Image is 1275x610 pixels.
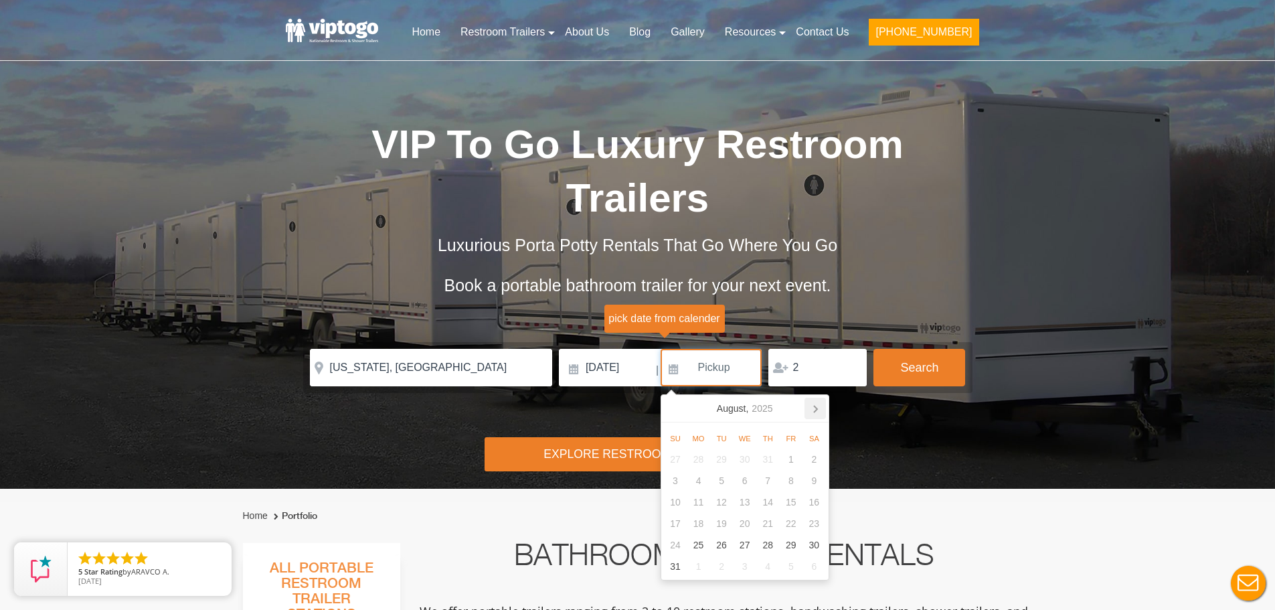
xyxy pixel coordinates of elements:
[802,449,826,470] div: 2
[687,556,710,577] div: 1
[78,568,221,577] span: by
[733,513,756,534] div: 20
[687,534,710,556] div: 25
[802,556,826,577] div: 6
[619,17,661,47] a: Blog
[687,470,710,491] div: 4
[664,556,687,577] div: 31
[859,17,989,54] a: [PHONE_NUMBER]
[756,449,780,470] div: 31
[780,470,803,491] div: 8
[733,534,756,556] div: 27
[438,236,837,254] span: Luxurious Porta Potty Rentals That Go Where You Go
[119,550,135,566] li: 
[733,491,756,513] div: 13
[710,513,734,534] div: 19
[715,17,786,47] a: Resources
[656,349,659,392] span: |
[371,122,904,220] span: VIP To Go Luxury Restroom Trailers
[1221,556,1275,610] button: Live Chat
[756,513,780,534] div: 21
[780,449,803,470] div: 1
[131,566,169,577] span: ARAVCO A.
[664,534,687,556] div: 24
[710,431,734,447] div: Tu
[802,470,826,491] div: 9
[780,491,803,513] div: 15
[77,550,93,566] li: 
[756,431,780,447] div: Th
[710,449,734,470] div: 29
[756,534,780,556] div: 28
[802,534,826,556] div: 30
[710,470,734,491] div: 5
[664,470,687,491] div: 3
[780,556,803,577] div: 5
[78,566,82,577] span: 5
[710,556,734,577] div: 2
[756,556,780,577] div: 4
[555,17,619,47] a: About Us
[802,513,826,534] div: 23
[444,276,831,295] span: Book a portable bathroom trailer for your next event.
[91,550,107,566] li: 
[604,305,725,333] span: pick date from calender
[687,431,710,447] div: Mo
[752,400,772,416] i: 2025
[802,431,826,447] div: Sa
[78,576,102,586] span: [DATE]
[485,437,790,471] div: Explore Restroom Trailers
[418,543,1030,575] h2: Bathroom Trailer Rentals
[733,556,756,577] div: 3
[133,550,149,566] li: 
[768,349,867,386] input: Persons
[661,349,762,386] input: Pickup
[780,431,803,447] div: Fr
[780,534,803,556] div: 29
[802,491,826,513] div: 16
[756,491,780,513] div: 14
[733,449,756,470] div: 30
[105,550,121,566] li: 
[243,510,268,521] a: Home
[786,17,859,47] a: Contact Us
[664,449,687,470] div: 27
[873,349,965,386] button: Search
[664,431,687,447] div: Su
[450,17,555,47] a: Restroom Trailers
[559,349,655,386] input: Delivery
[310,349,552,386] input: Where do you need your restroom?
[780,513,803,534] div: 22
[756,470,780,491] div: 7
[687,491,710,513] div: 11
[733,470,756,491] div: 6
[710,491,734,513] div: 12
[869,19,979,46] button: [PHONE_NUMBER]
[664,491,687,513] div: 10
[661,17,715,47] a: Gallery
[27,556,54,583] img: Review Rating
[733,431,756,447] div: We
[711,398,778,419] div: August,
[270,508,317,524] li: Portfolio
[664,513,687,534] div: 17
[687,513,710,534] div: 18
[84,566,122,577] span: Star Rating
[710,534,734,556] div: 26
[687,449,710,470] div: 28
[402,17,450,47] a: Home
